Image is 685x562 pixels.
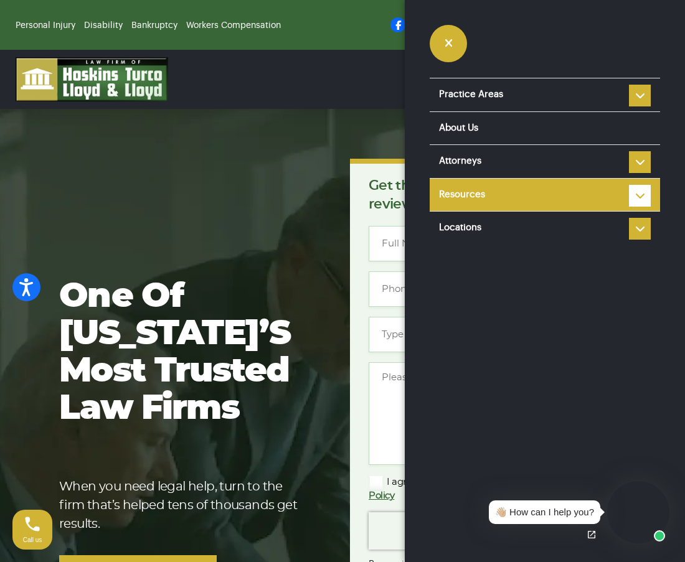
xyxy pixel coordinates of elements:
iframe: reCAPTCHA [369,512,528,550]
p: Get the answers you need. We’ll review your case [DATE], for free. [369,176,607,213]
a: Practice Areas [430,78,660,111]
input: Full Name [369,226,486,261]
a: Open chat [579,522,605,548]
a: Workers Compensation [186,21,281,30]
a: Locations [430,212,660,245]
input: Type of case or question [369,317,607,352]
label: I agree to the and [369,475,587,502]
a: Attorneys [430,145,660,178]
input: Phone* [369,271,607,307]
h1: One of [US_STATE]’s most trusted law firms [59,278,310,428]
img: logo [16,57,168,101]
a: Disability [84,21,123,30]
a: Resources [430,179,660,212]
a: About Us [430,112,660,145]
div: 👋🏼 How can I help you? [495,505,594,520]
p: When you need legal help, turn to the firm that’s helped tens of thousands get results. [59,477,310,533]
a: Bankruptcy [131,21,177,30]
span: Call us [23,536,42,543]
a: Personal Injury [16,21,75,30]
